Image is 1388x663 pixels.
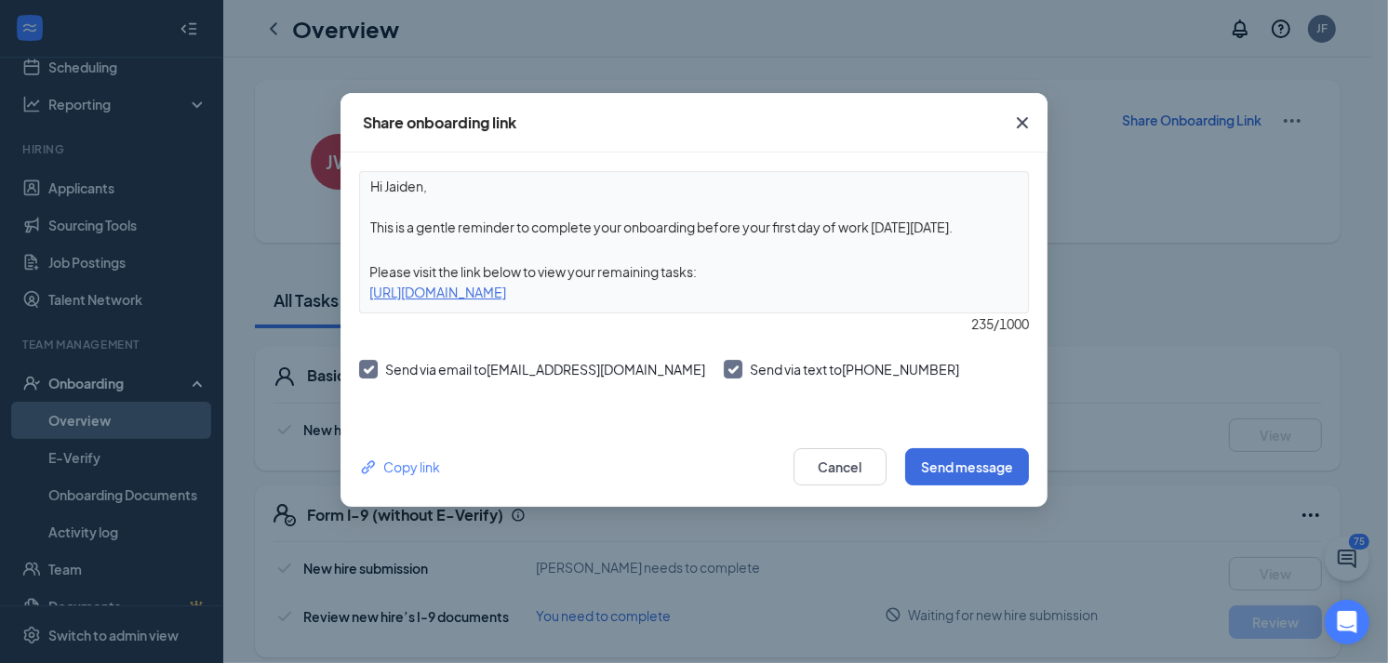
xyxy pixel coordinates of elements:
[997,93,1048,152] button: Close
[359,457,440,477] div: Copy link
[359,457,379,477] svg: Link
[359,313,1029,334] div: 235 / 1000
[360,282,1028,302] div: [URL][DOMAIN_NAME]
[360,261,1028,282] div: Please visit the link below to view your remaining tasks:
[905,448,1029,485] button: Send message
[360,172,1028,241] textarea: Hi Jaiden, This is a gentle reminder to complete your onboarding before your first day of work [D...
[750,361,959,378] span: Send via text to [PHONE_NUMBER]
[1011,112,1034,134] svg: Cross
[385,361,705,378] span: Send via email to [EMAIL_ADDRESS][DOMAIN_NAME]
[794,448,887,485] button: Cancel
[363,113,516,133] div: Share onboarding link
[359,457,440,477] button: Link Copy link
[1325,600,1369,644] div: Open Intercom Messenger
